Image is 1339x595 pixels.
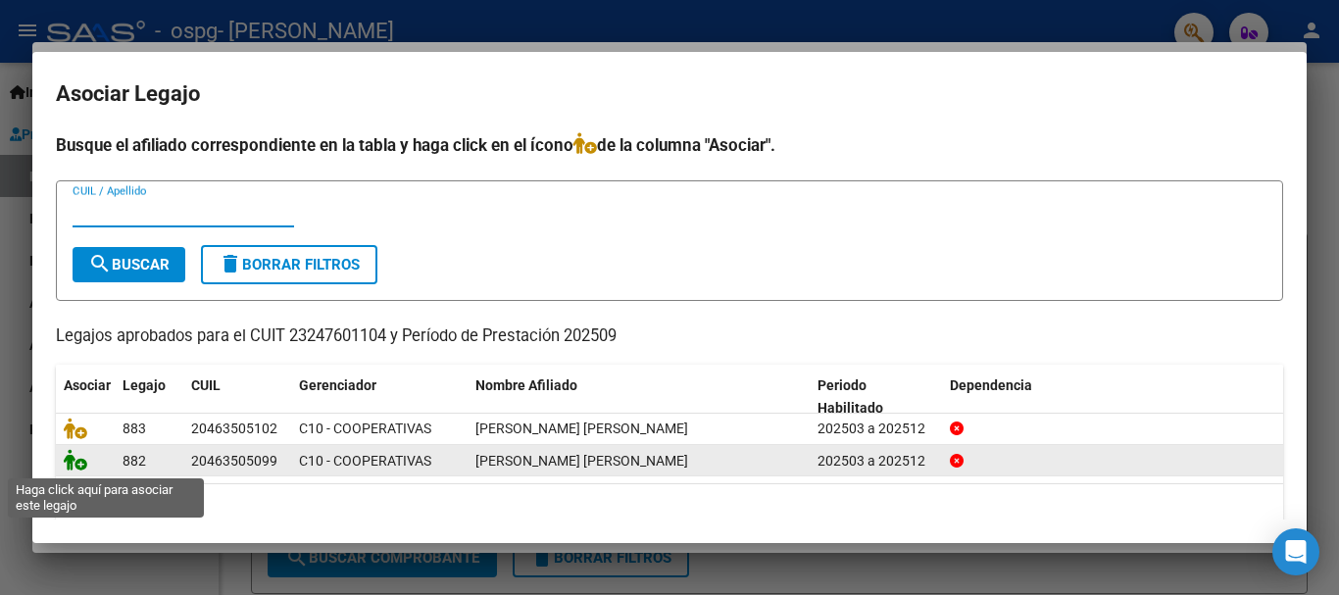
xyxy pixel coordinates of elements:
span: Gerenciador [299,377,376,393]
div: 2 registros [56,484,1283,533]
span: Asociar [64,377,111,393]
span: 883 [123,421,146,436]
datatable-header-cell: CUIL [183,365,291,429]
span: Legajo [123,377,166,393]
div: 20463505102 [191,418,277,440]
h4: Busque el afiliado correspondiente en la tabla y haga click en el ícono de la columna "Asociar". [56,132,1283,158]
span: C10 - COOPERATIVAS [299,453,431,469]
button: Buscar [73,247,185,282]
div: 202503 a 202512 [818,450,934,472]
span: SANCOFF VERA NAHUEL ALEJANDRO [475,453,688,469]
span: CUIL [191,377,221,393]
span: Buscar [88,256,170,273]
datatable-header-cell: Gerenciador [291,365,468,429]
div: Open Intercom Messenger [1272,528,1319,575]
mat-icon: delete [219,252,242,275]
datatable-header-cell: Periodo Habilitado [810,365,942,429]
span: 882 [123,453,146,469]
datatable-header-cell: Legajo [115,365,183,429]
div: 202503 a 202512 [818,418,934,440]
button: Borrar Filtros [201,245,377,284]
mat-icon: search [88,252,112,275]
div: 20463505099 [191,450,277,472]
span: SANCOFF VERA FRANCO EZEQUIEL [475,421,688,436]
datatable-header-cell: Asociar [56,365,115,429]
datatable-header-cell: Nombre Afiliado [468,365,810,429]
span: Periodo Habilitado [818,377,883,416]
span: Dependencia [950,377,1032,393]
datatable-header-cell: Dependencia [942,365,1284,429]
span: Nombre Afiliado [475,377,577,393]
p: Legajos aprobados para el CUIT 23247601104 y Período de Prestación 202509 [56,324,1283,349]
h2: Asociar Legajo [56,75,1283,113]
span: C10 - COOPERATIVAS [299,421,431,436]
span: Borrar Filtros [219,256,360,273]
